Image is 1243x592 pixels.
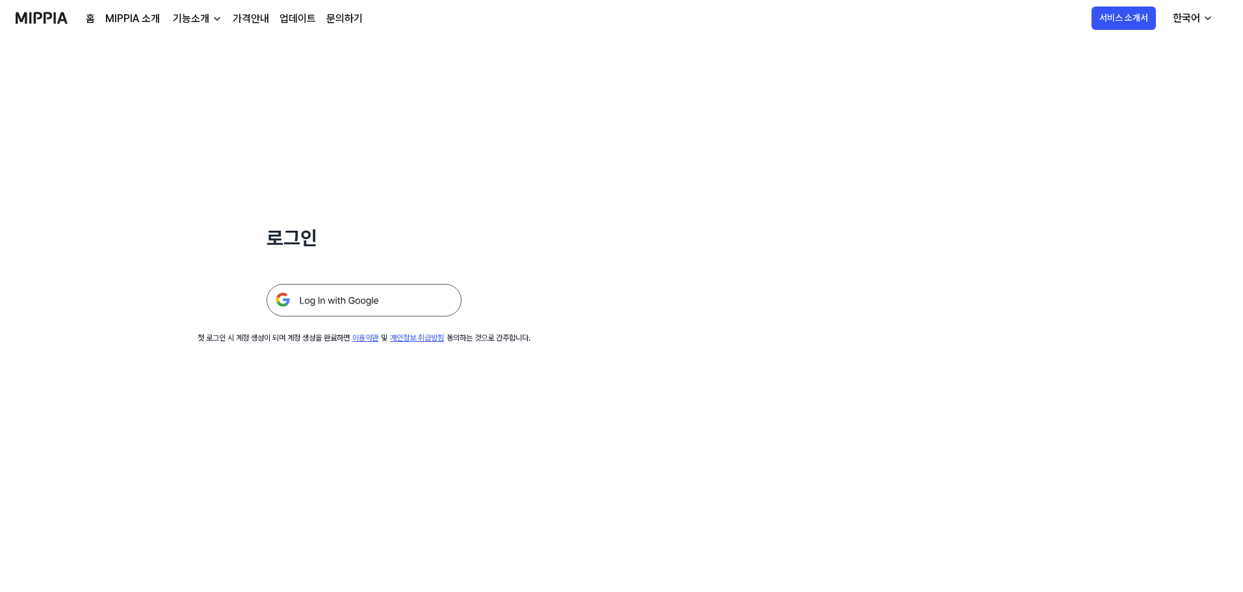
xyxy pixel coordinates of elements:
a: 업데이트 [280,11,316,27]
img: 구글 로그인 버튼 [267,284,462,316]
a: 문의하기 [326,11,363,27]
a: 개인정보 취급방침 [390,333,444,342]
h1: 로그인 [267,224,462,253]
a: 가격안내 [233,11,269,27]
a: 이용약관 [352,333,378,342]
button: 한국어 [1162,5,1221,31]
button: 기능소개 [170,11,222,27]
div: 한국어 [1170,10,1203,26]
div: 첫 로그인 시 계정 생성이 되며 계정 생성을 완료하면 및 동의하는 것으로 간주합니다. [198,332,530,344]
img: down [212,14,222,24]
a: MIPPIA 소개 [105,11,160,27]
a: 홈 [86,11,95,27]
div: 기능소개 [170,11,212,27]
button: 서비스 소개서 [1092,6,1156,30]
